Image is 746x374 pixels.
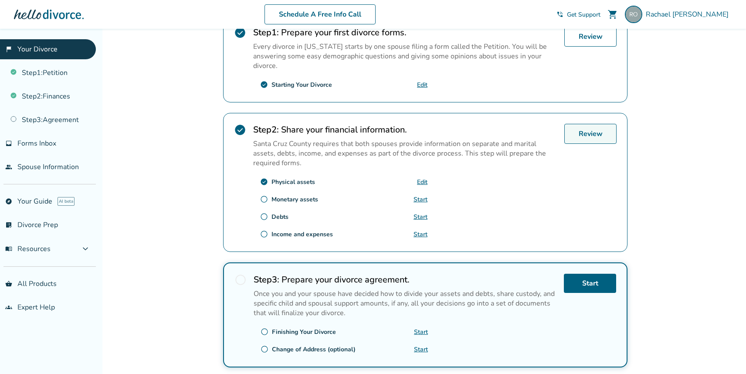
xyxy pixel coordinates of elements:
span: shopping_cart [607,9,618,20]
a: Start [414,328,428,336]
a: Start [414,345,428,354]
span: radio_button_unchecked [234,274,247,286]
span: radio_button_unchecked [260,213,268,221]
span: expand_more [80,244,91,254]
div: Income and expenses [271,230,333,238]
span: check_circle [260,178,268,186]
span: Resources [5,244,51,254]
div: Debts [271,213,288,221]
p: Every divorce in [US_STATE] starts by one spouse filing a form called the Petition. You will be a... [253,42,557,71]
a: Review [564,27,617,47]
h2: Share your financial information. [253,124,557,136]
span: shopping_basket [5,280,12,287]
a: Start [564,274,616,293]
a: Start [414,195,427,204]
span: radio_button_unchecked [261,328,268,336]
strong: Step 3 : [254,274,279,286]
h2: Prepare your first divorce forms. [253,27,557,38]
span: radio_button_unchecked [260,230,268,238]
div: Monetary assets [271,195,318,204]
span: check_circle [234,27,246,39]
span: people [5,163,12,170]
span: menu_book [5,245,12,252]
a: Start [414,213,427,221]
h2: Prepare your divorce agreement. [254,274,557,286]
a: Edit [417,178,427,186]
span: inbox [5,140,12,147]
div: Finishing Your Divorce [272,328,336,336]
a: Schedule A Free Info Call [264,4,376,24]
span: phone_in_talk [556,11,563,18]
span: flag_2 [5,46,12,53]
span: check_circle [260,81,268,88]
iframe: Chat Widget [702,332,746,374]
span: Get Support [567,10,600,19]
a: Edit [417,81,427,89]
strong: Step 2 : [253,124,279,136]
span: groups [5,304,12,311]
a: Review [564,124,617,144]
span: radio_button_unchecked [260,195,268,203]
span: Forms Inbox [17,139,56,148]
a: phone_in_talkGet Support [556,10,600,19]
strong: Step 1 : [253,27,279,38]
span: list_alt_check [5,221,12,228]
div: Physical assets [271,178,315,186]
div: Change of Address (optional) [272,345,356,354]
span: check_circle [234,124,246,136]
p: Once you and your spouse have decided how to divide your assets and debts, share custody, and spe... [254,289,557,318]
span: explore [5,198,12,205]
div: Starting Your Divorce [271,81,332,89]
img: o.rachael@gmail.com [625,6,642,23]
span: AI beta [58,197,75,206]
p: Santa Cruz County requires that both spouses provide information on separate and marital assets, ... [253,139,557,168]
a: Start [414,230,427,238]
span: radio_button_unchecked [261,345,268,353]
span: Rachael [PERSON_NAME] [646,10,732,19]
